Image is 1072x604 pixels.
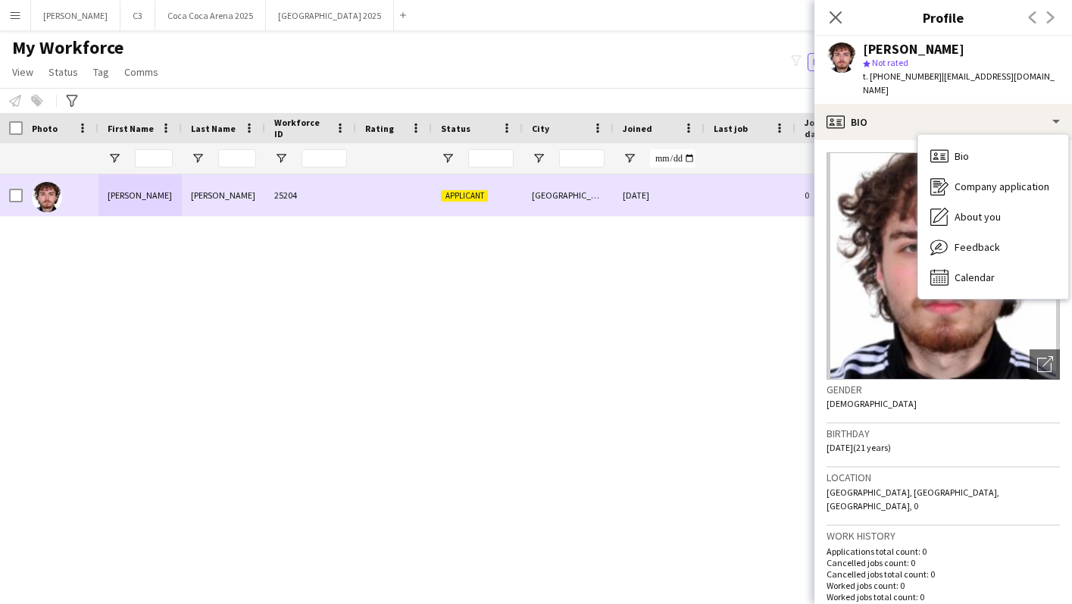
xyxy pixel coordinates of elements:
div: Bio [918,141,1068,171]
p: Applications total count: 0 [827,546,1060,557]
span: Calendar [955,271,995,284]
button: C3 [120,1,155,30]
button: Coca Coca Arena 2025 [155,1,266,30]
div: [PERSON_NAME] [98,174,182,216]
button: [GEOGRAPHIC_DATA] 2025 [266,1,394,30]
span: City [532,123,549,134]
div: [PERSON_NAME] [863,42,964,56]
p: Worked jobs count: 0 [827,580,1060,591]
a: Comms [118,62,164,82]
div: Open photos pop-in [1030,349,1060,380]
button: Open Filter Menu [108,152,121,165]
span: My Workforce [12,36,123,59]
div: [DATE] [614,174,705,216]
input: First Name Filter Input [135,149,173,167]
button: [PERSON_NAME] [31,1,120,30]
button: Open Filter Menu [441,152,455,165]
input: City Filter Input [559,149,605,167]
img: Crew avatar or photo [827,152,1060,380]
span: Bio [955,149,969,163]
button: Open Filter Menu [532,152,545,165]
span: Joined [623,123,652,134]
span: Comms [124,65,158,79]
span: Last Name [191,123,236,134]
span: Rating [365,123,394,134]
h3: Profile [814,8,1072,27]
h3: Gender [827,383,1060,396]
div: [PERSON_NAME] [182,174,265,216]
button: Everyone10,851 [808,53,888,71]
button: Open Filter Menu [623,152,636,165]
a: View [6,62,39,82]
span: Jobs (last 90 days) [805,117,867,139]
div: 0 [795,174,894,216]
span: [DATE] (21 years) [827,442,891,453]
span: View [12,65,33,79]
span: About you [955,210,1001,224]
input: Joined Filter Input [650,149,695,167]
span: Tag [93,65,109,79]
app-action-btn: Advanced filters [63,92,81,110]
div: 25204 [265,174,356,216]
p: Cancelled jobs total count: 0 [827,568,1060,580]
span: Company application [955,180,1049,193]
input: Last Name Filter Input [218,149,256,167]
button: Open Filter Menu [274,152,288,165]
span: Applicant [441,190,488,202]
span: Feedback [955,240,1000,254]
div: Company application [918,171,1068,202]
p: Cancelled jobs count: 0 [827,557,1060,568]
button: Open Filter Menu [191,152,205,165]
p: Worked jobs total count: 0 [827,591,1060,602]
div: [GEOGRAPHIC_DATA] [523,174,614,216]
span: First Name [108,123,154,134]
h3: Work history [827,529,1060,543]
a: Status [42,62,84,82]
div: Feedback [918,232,1068,262]
img: Abdulrahman Abo Daher [32,182,62,212]
span: Status [48,65,78,79]
input: Workforce ID Filter Input [302,149,347,167]
span: [DEMOGRAPHIC_DATA] [827,398,917,409]
span: Status [441,123,470,134]
span: Photo [32,123,58,134]
span: Not rated [872,57,908,68]
div: About you [918,202,1068,232]
span: Workforce ID [274,117,329,139]
span: t. [PHONE_NUMBER] [863,70,942,82]
a: Tag [87,62,115,82]
span: | [EMAIL_ADDRESS][DOMAIN_NAME] [863,70,1055,95]
h3: Birthday [827,427,1060,440]
span: Last job [714,123,748,134]
div: Bio [814,104,1072,140]
div: Calendar [918,262,1068,293]
input: Status Filter Input [468,149,514,167]
h3: Location [827,471,1060,484]
span: [GEOGRAPHIC_DATA], [GEOGRAPHIC_DATA], [GEOGRAPHIC_DATA], 0 [827,487,999,512]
